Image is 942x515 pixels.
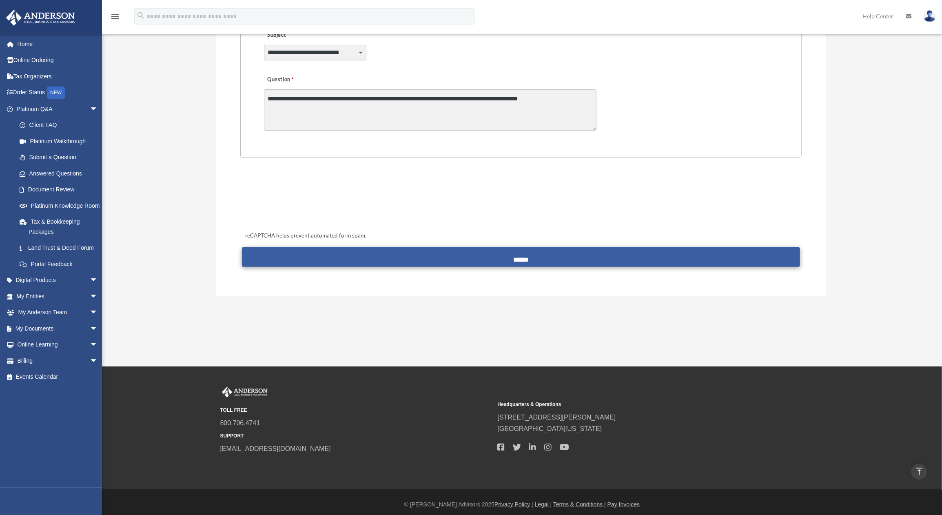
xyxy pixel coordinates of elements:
[11,165,110,182] a: Answered Questions
[6,353,110,369] a: Billingarrow_drop_down
[494,501,533,508] a: Privacy Policy |
[11,117,110,133] a: Client FAQ
[102,499,942,510] div: © [PERSON_NAME] Advisors 2025
[90,304,106,321] span: arrow_drop_down
[90,353,106,369] span: arrow_drop_down
[264,30,341,41] label: Subject
[220,387,269,397] img: Anderson Advisors Platinum Portal
[6,320,110,337] a: My Documentsarrow_drop_down
[110,14,120,21] a: menu
[136,11,145,20] i: search
[6,36,110,52] a: Home
[242,231,800,241] div: reCAPTCHA helps prevent automated form spam.
[110,11,120,21] i: menu
[90,101,106,118] span: arrow_drop_down
[914,466,924,476] i: vertical_align_top
[90,320,106,337] span: arrow_drop_down
[498,400,769,409] small: Headquarters & Operations
[6,68,110,84] a: Tax Organizers
[498,414,616,421] a: [STREET_ADDRESS][PERSON_NAME]
[11,240,110,256] a: Land Trust & Deed Forum
[6,272,110,289] a: Digital Productsarrow_drop_down
[11,256,110,272] a: Portal Feedback
[220,406,492,415] small: TOLL FREE
[6,337,110,353] a: Online Learningarrow_drop_down
[4,10,78,26] img: Anderson Advisors Platinum Portal
[243,183,367,215] iframe: reCAPTCHA
[6,84,110,101] a: Order StatusNEW
[90,337,106,353] span: arrow_drop_down
[607,501,640,508] a: Pay Invoices
[11,198,110,214] a: Platinum Knowledge Room
[11,133,110,149] a: Platinum Walkthrough
[6,304,110,321] a: My Anderson Teamarrow_drop_down
[535,501,552,508] a: Legal |
[11,149,106,166] a: Submit a Question
[90,272,106,289] span: arrow_drop_down
[6,369,110,385] a: Events Calendar
[264,74,327,86] label: Question
[220,445,331,452] a: [EMAIL_ADDRESS][DOMAIN_NAME]
[47,87,65,99] div: NEW
[6,52,110,69] a: Online Ordering
[553,501,606,508] a: Terms & Conditions |
[924,10,936,22] img: User Pic
[911,463,928,480] a: vertical_align_top
[6,288,110,304] a: My Entitiesarrow_drop_down
[11,214,110,240] a: Tax & Bookkeeping Packages
[6,101,110,117] a: Platinum Q&Aarrow_drop_down
[90,288,106,305] span: arrow_drop_down
[220,432,492,440] small: SUPPORT
[11,182,110,198] a: Document Review
[220,420,260,426] a: 800.706.4741
[498,425,602,432] a: [GEOGRAPHIC_DATA][US_STATE]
